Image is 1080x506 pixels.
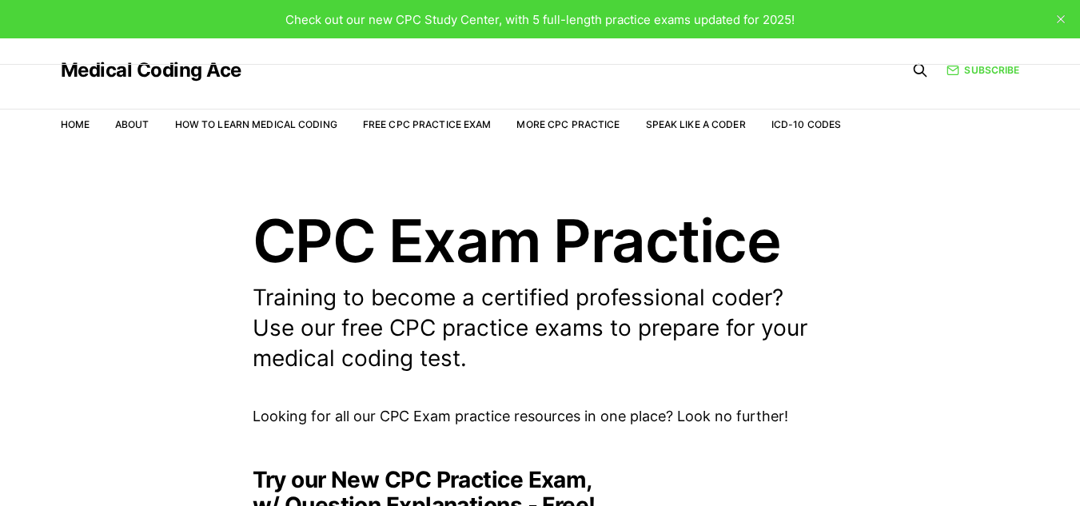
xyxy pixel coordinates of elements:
a: Home [61,118,90,130]
p: Training to become a certified professional coder? Use our free CPC practice exams to prepare for... [253,283,828,373]
a: ICD-10 Codes [771,118,841,130]
a: Free CPC Practice Exam [363,118,492,130]
a: Speak Like a Coder [646,118,746,130]
a: How to Learn Medical Coding [175,118,337,130]
a: More CPC Practice [516,118,620,130]
a: About [115,118,149,130]
a: Medical Coding Ace [61,61,241,80]
iframe: portal-trigger [819,428,1080,506]
span: Check out our new CPC Study Center, with 5 full-length practice exams updated for 2025! [285,12,795,27]
a: Subscribe [946,62,1019,78]
h1: CPC Exam Practice [253,211,828,270]
p: Looking for all our CPC Exam practice resources in one place? Look no further! [253,405,828,428]
button: close [1048,6,1074,32]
